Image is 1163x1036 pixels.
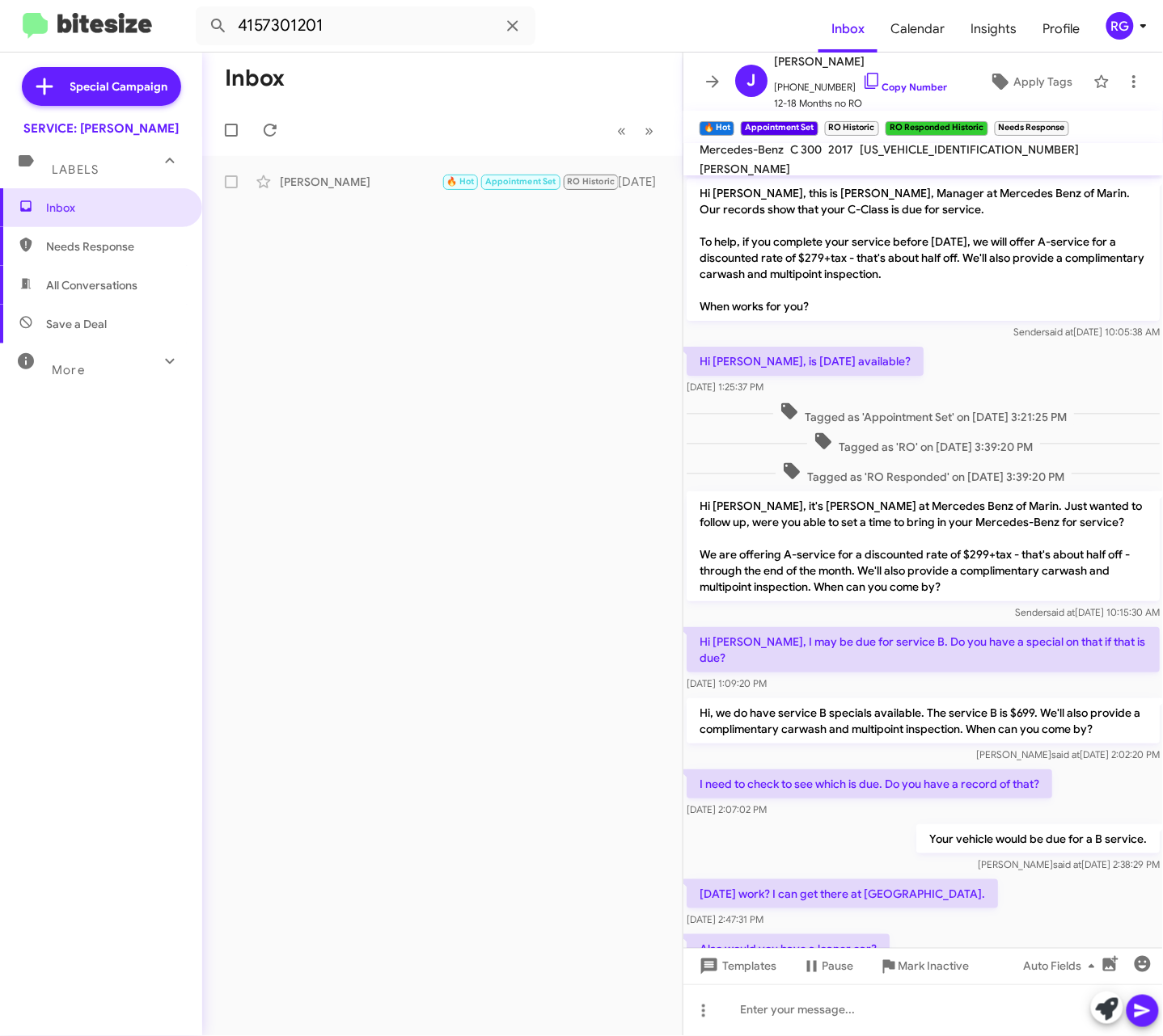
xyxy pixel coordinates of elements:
[976,748,1160,760] span: [PERSON_NAME] [DATE] 2:02:20 PM
[700,121,734,136] small: 🔥 Hot
[442,172,618,191] div: Great, see you then!
[225,65,285,91] h1: Inbox
[747,68,756,94] span: J
[916,824,1160,853] p: Your vehicle would be due for a B service.
[1053,858,1081,870] span: said at
[447,176,475,187] span: 🔥 Hot
[645,120,653,141] span: »
[687,179,1160,321] p: Hi [PERSON_NAME], this is [PERSON_NAME], Manager at Mercedes Benz of Marin. Our records show that...
[789,952,866,981] button: Pause
[687,381,763,393] span: [DATE] 1:25:37 PM
[774,71,947,95] span: [PHONE_NUMBER]
[1047,606,1075,618] span: said at
[683,952,789,981] button: Templates
[828,142,853,157] span: 2017
[46,316,107,332] span: Save a Deal
[52,162,99,177] span: Labels
[46,277,137,293] span: All Conversations
[995,121,1069,136] small: Needs Response
[1024,952,1102,981] span: Auto Fields
[860,142,1079,157] span: [US_VEHICLE_IDENTIFICATION_NUMBER]
[1015,606,1160,618] span: Sender [DATE] 10:15:30 AM
[617,120,626,141] span: «
[774,52,947,71] span: [PERSON_NAME]
[790,142,822,157] span: C 300
[607,114,636,147] button: Previous
[1013,67,1072,96] span: Apply Tags
[280,174,442,190] div: [PERSON_NAME]
[776,461,1072,485] span: Tagged as 'RO Responded' on [DATE] 3:39:20 PM
[1030,6,1093,53] a: Profile
[774,95,947,112] span: 12-18 Months no RO
[886,121,987,136] small: RO Responded Historic
[1106,12,1134,40] div: RG
[878,6,958,53] a: Calendar
[485,176,556,187] span: Appointment Set
[687,677,767,689] span: [DATE] 1:09:20 PM
[23,120,179,137] div: SERVICE: [PERSON_NAME]
[618,174,670,190] div: [DATE]
[46,200,184,216] span: Inbox
[687,803,767,815] span: [DATE] 2:07:02 PM
[866,952,983,981] button: Mark Inactive
[687,491,1160,601] p: Hi [PERSON_NAME], it's [PERSON_NAME] at Mercedes Benz of Marin. Just wanted to follow up, were yo...
[687,934,890,963] p: Also would you have a loaner car?
[1045,326,1073,338] span: said at
[741,121,818,136] small: Appointment Set
[1011,952,1114,981] button: Auto Fields
[46,238,184,255] span: Needs Response
[196,6,535,45] input: Search
[975,67,1085,96] button: Apply Tags
[825,121,879,136] small: RO Historic
[687,627,1160,672] p: Hi [PERSON_NAME], I may be due for service B. Do you have a special on that if that is due?
[608,114,663,147] nav: Page navigation example
[52,363,85,377] span: More
[22,67,181,106] a: Special Campaign
[687,879,998,908] p: [DATE] work? I can get there at [GEOGRAPHIC_DATA].
[822,952,853,981] span: Pause
[700,142,784,157] span: Mercedes-Benz
[958,6,1030,53] a: Insights
[687,769,1052,798] p: I need to check to see which is due. Do you have a record of that?
[1013,326,1160,338] span: Sender [DATE] 10:05:38 AM
[899,952,970,981] span: Mark Inactive
[1093,12,1145,40] button: RG
[978,858,1160,870] span: [PERSON_NAME] [DATE] 2:38:29 PM
[700,162,790,176] span: [PERSON_NAME]
[807,432,1040,455] span: Tagged as 'RO' on [DATE] 3:39:20 PM
[687,347,924,376] p: Hi [PERSON_NAME], is [DATE] available?
[70,78,168,95] span: Special Campaign
[818,6,878,53] a: Inbox
[1051,748,1080,760] span: said at
[687,913,763,925] span: [DATE] 2:47:31 PM
[773,402,1074,425] span: Tagged as 'Appointment Set' on [DATE] 3:21:25 PM
[862,81,947,93] a: Copy Number
[635,114,663,147] button: Next
[696,952,776,981] span: Templates
[687,698,1160,743] p: Hi, we do have service B specials available. The service B is $699. We'll also provide a complime...
[567,176,615,187] span: RO Historic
